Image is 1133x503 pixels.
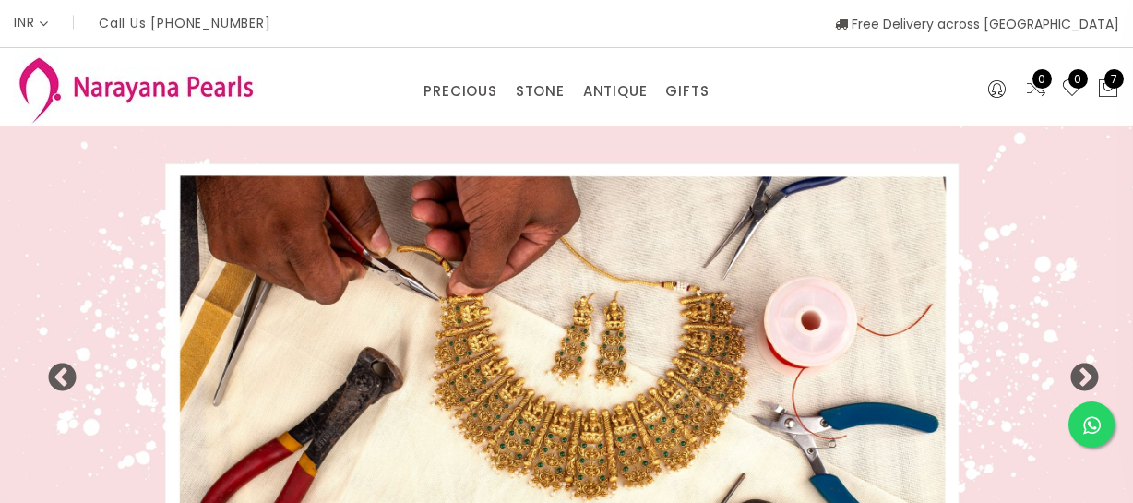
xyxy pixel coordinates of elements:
a: 0 [1025,78,1047,102]
a: ANTIQUE [583,78,648,105]
span: 0 [1068,69,1088,89]
a: 0 [1061,78,1083,102]
p: Call Us [PHONE_NUMBER] [99,17,271,30]
a: STONE [516,78,565,105]
span: 7 [1104,69,1124,89]
a: GIFTS [665,78,709,105]
button: Next [1068,363,1087,381]
button: 7 [1097,78,1119,102]
span: 0 [1032,69,1052,89]
a: PRECIOUS [423,78,496,105]
span: Free Delivery across [GEOGRAPHIC_DATA] [835,15,1119,33]
button: Previous [46,363,65,381]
